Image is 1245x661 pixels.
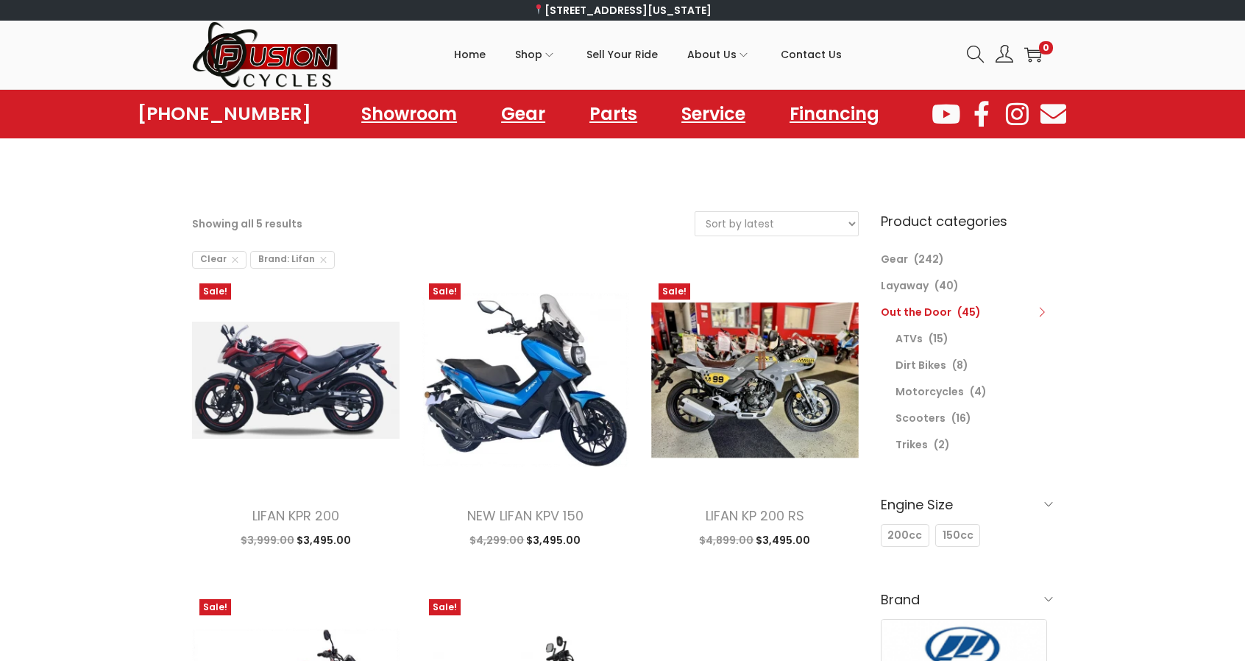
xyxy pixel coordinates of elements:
[250,251,335,269] span: Brand: Lifan
[943,528,973,543] span: 150cc
[687,36,737,73] span: About Us
[526,533,533,548] span: $
[667,97,760,131] a: Service
[533,4,544,15] img: 📍
[881,252,908,266] a: Gear
[895,384,964,399] a: Motorcycles
[486,97,560,131] a: Gear
[706,506,804,525] a: LIFAN KP 200 RS
[467,506,584,525] a: NEW LIFAN KPV 150
[914,252,944,266] span: (242)
[887,528,922,543] span: 200cc
[934,437,950,452] span: (2)
[695,212,858,236] select: Shop order
[192,21,339,89] img: Woostify retina logo
[895,331,923,346] a: ATVs
[881,211,1053,231] h6: Product categories
[951,411,971,425] span: (16)
[454,21,486,88] a: Home
[515,36,542,73] span: Shop
[469,533,476,548] span: $
[881,582,1053,617] h6: Brand
[241,533,247,548] span: $
[533,3,712,18] a: [STREET_ADDRESS][US_STATE]
[781,21,842,88] a: Contact Us
[241,533,294,548] span: 3,999.00
[781,36,842,73] span: Contact Us
[881,305,951,319] a: Out the Door
[515,21,557,88] a: Shop
[934,278,959,293] span: (40)
[1024,46,1042,63] a: 0
[895,411,946,425] a: Scooters
[339,21,956,88] nav: Primary navigation
[895,358,946,372] a: Dirt Bikes
[881,487,1053,522] h6: Engine Size
[586,21,658,88] a: Sell Your Ride
[347,97,472,131] a: Showroom
[756,533,810,548] span: 3,495.00
[192,213,302,234] p: Showing all 5 results
[929,331,948,346] span: (15)
[881,278,929,293] a: Layaway
[454,36,486,73] span: Home
[575,97,652,131] a: Parts
[756,533,762,548] span: $
[699,533,706,548] span: $
[297,533,351,548] span: 3,495.00
[586,36,658,73] span: Sell Your Ride
[699,533,753,548] span: 4,899.00
[526,533,581,548] span: 3,495.00
[970,384,987,399] span: (4)
[469,533,524,548] span: 4,299.00
[687,21,751,88] a: About Us
[192,251,246,269] span: Clear
[957,305,981,319] span: (45)
[138,104,311,124] a: [PHONE_NUMBER]
[297,533,303,548] span: $
[775,97,894,131] a: Financing
[252,506,339,525] a: LIFAN KPR 200
[895,437,928,452] a: Trikes
[952,358,968,372] span: (8)
[347,97,894,131] nav: Menu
